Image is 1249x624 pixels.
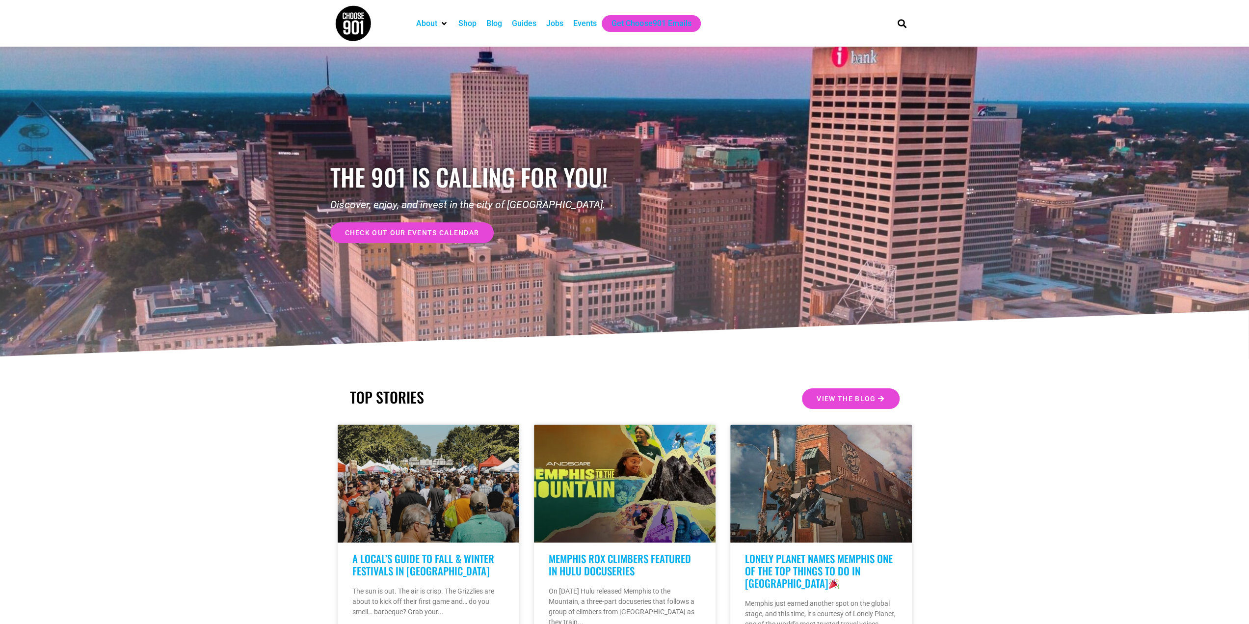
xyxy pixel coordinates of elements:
a: About [416,18,437,29]
a: Guides [512,18,536,29]
div: Dominio [52,58,75,64]
h1: the 901 is calling for you! [330,163,625,191]
a: check out our events calendar [330,222,494,243]
img: tab_domain_overview_orange.svg [41,57,49,65]
div: About [411,15,453,32]
span: View the Blog [817,395,876,402]
a: Jobs [546,18,563,29]
img: 🎉 [829,578,839,589]
a: Blog [486,18,502,29]
a: Shop [458,18,477,29]
a: Events [573,18,597,29]
a: Memphis Rox Climbers Featured in Hulu Docuseries [549,551,691,578]
a: View the Blog [802,388,899,409]
div: Palabras clave [115,58,156,64]
img: website_grey.svg [16,26,24,33]
img: tab_keywords_by_traffic_grey.svg [105,57,112,65]
div: Search [894,15,910,31]
div: Dominio: [DOMAIN_NAME] [26,26,110,33]
span: check out our events calendar [345,229,479,236]
p: The sun is out. The air is crisp. The Grizzlies are about to kick off their first game and… do yo... [352,586,505,617]
div: v 4.0.25 [27,16,48,24]
a: Get Choose901 Emails [611,18,691,29]
nav: Main nav [411,15,880,32]
h2: TOP STORIES [350,388,620,406]
a: Two people jumping in front of a building with a guitar, featuring The Edge. [730,425,912,543]
a: A Local’s Guide to Fall & Winter Festivals in [GEOGRAPHIC_DATA] [352,551,494,578]
img: logo_orange.svg [16,16,24,24]
p: Discover, enjoy, and invest in the city of [GEOGRAPHIC_DATA]. [330,197,625,213]
a: Lonely Planet Names Memphis One of the Top Things to Do in [GEOGRAPHIC_DATA] [745,551,893,591]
